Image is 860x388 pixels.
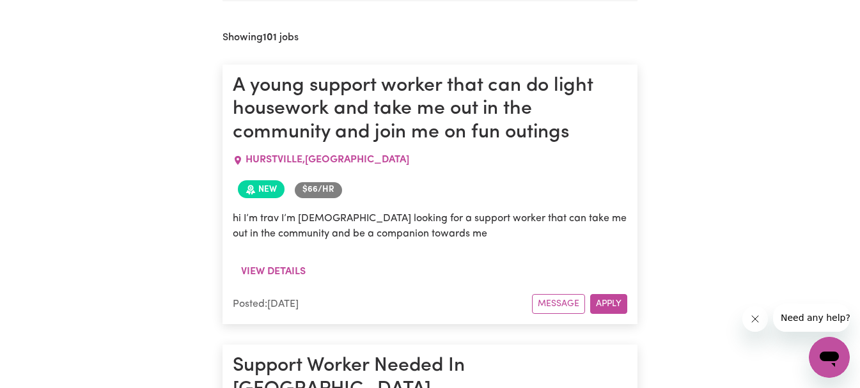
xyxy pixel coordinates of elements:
[532,294,585,314] button: Message
[223,32,299,44] h2: Showing jobs
[246,155,409,165] span: HURSTVILLE , [GEOGRAPHIC_DATA]
[233,260,314,284] button: View details
[590,294,627,314] button: Apply for this job
[773,304,850,332] iframe: Message from company
[263,33,277,43] b: 101
[233,297,532,312] div: Posted: [DATE]
[742,306,768,332] iframe: Close message
[233,211,627,242] p: hi I’m trav I’m [DEMOGRAPHIC_DATA] looking for a support worker that can take me out in the commu...
[295,182,342,198] span: Job rate per hour
[8,9,77,19] span: Need any help?
[809,337,850,378] iframe: Button to launch messaging window
[233,75,627,144] h1: A young support worker that can do light housework and take me out in the community and join me o...
[238,180,285,198] span: Job posted within the last 30 days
